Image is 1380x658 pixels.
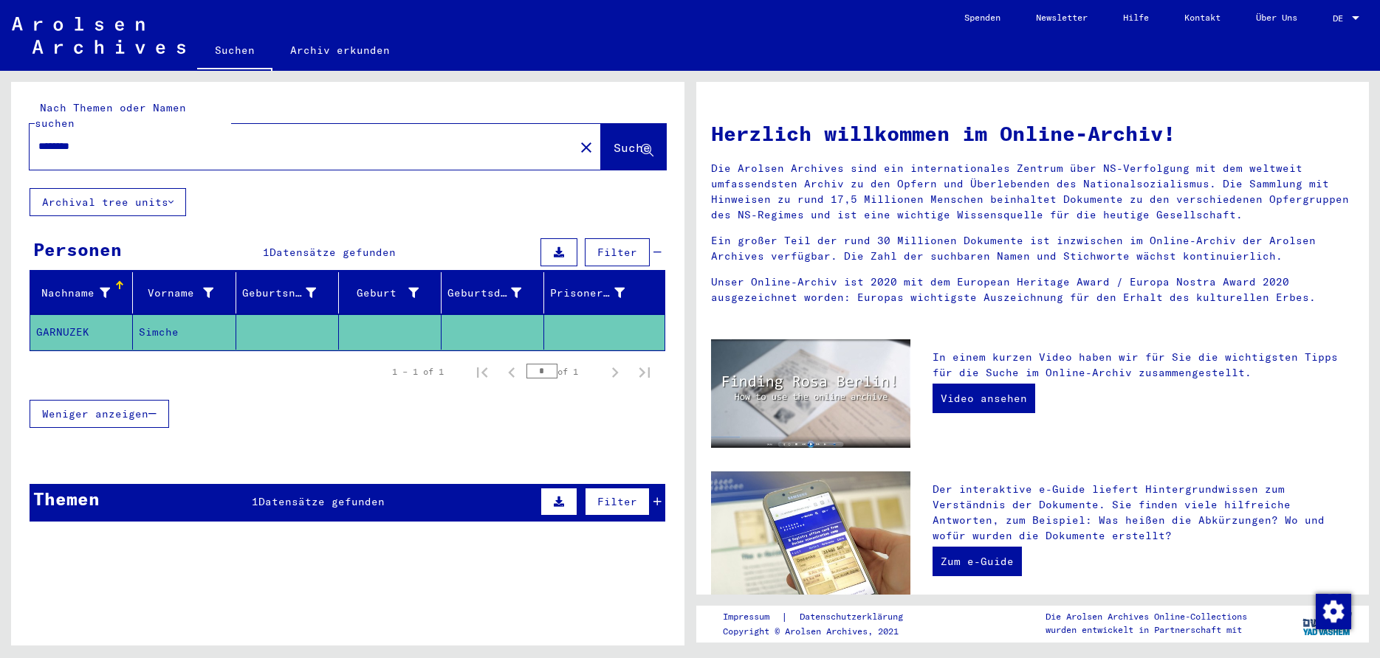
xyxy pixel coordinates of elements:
img: Arolsen_neg.svg [12,17,185,54]
div: Prisoner # [550,281,646,305]
span: Datensätze gefunden [270,246,396,259]
div: Themen [33,485,100,512]
div: Vorname [139,285,213,301]
button: Last page [630,357,659,387]
img: video.jpg [711,339,910,448]
div: Geburt‏ [345,285,419,301]
a: Archiv erkunden [272,32,408,68]
mat-header-cell: Geburtsname [236,272,339,314]
mat-cell: Simche [133,314,236,350]
mat-cell: GARNUZEK [30,314,133,350]
p: Copyright © Arolsen Archives, 2021 [723,625,921,638]
div: Zustimmung ändern [1315,593,1350,628]
div: Geburtsname [242,285,316,301]
button: Filter [585,488,650,516]
div: Prisoner # [550,285,624,301]
mat-header-cell: Geburt‏ [339,272,442,314]
p: Unser Online-Archiv ist 2020 mit dem European Heritage Award / Europa Nostra Award 2020 ausgezeic... [711,274,1355,305]
button: Archival tree units [30,188,186,216]
div: of 1 [526,364,600,378]
mat-icon: close [577,139,595,156]
a: Impressum [723,609,781,625]
button: Clear [571,132,601,162]
p: Die Arolsen Archives Online-Collections [1046,610,1247,623]
div: | [723,609,921,625]
mat-header-cell: Prisoner # [544,272,664,314]
mat-header-cell: Geburtsdatum [442,272,544,314]
a: Suchen [197,32,272,71]
button: First page [467,357,497,387]
button: Next page [600,357,630,387]
span: 1 [263,246,270,259]
img: Zustimmung ändern [1316,594,1351,629]
a: Zum e-Guide [933,547,1022,576]
span: Suche [614,140,650,155]
div: 1 – 1 of 1 [392,365,444,378]
span: Filter [597,246,637,259]
p: Der interaktive e-Guide liefert Hintergrundwissen zum Verständnis der Dokumente. Sie finden viele... [933,482,1354,544]
span: 1 [252,495,258,508]
mat-header-cell: Nachname [30,272,133,314]
div: Nachname [36,285,110,301]
p: Die Arolsen Archives sind ein internationales Zentrum über NS-Verfolgung mit dem weltweit umfasse... [711,161,1355,223]
button: Previous page [497,357,526,387]
p: Ein großer Teil der rund 30 Millionen Dokumente ist inzwischen im Online-Archiv der Arolsen Archi... [711,233,1355,264]
span: Weniger anzeigen [42,407,148,420]
button: Filter [585,238,650,266]
mat-header-cell: Vorname [133,272,236,314]
span: Datensätze gefunden [258,495,385,508]
span: DE [1333,13,1349,24]
button: Suche [601,124,666,170]
a: Datenschutzerklärung [788,609,921,625]
h1: Herzlich willkommen im Online-Archiv! [711,118,1355,149]
a: Video ansehen [933,384,1035,413]
div: Vorname [139,281,235,305]
div: Geburt‏ [345,281,441,305]
div: Geburtsdatum [447,281,543,305]
p: In einem kurzen Video haben wir für Sie die wichtigsten Tipps für die Suche im Online-Archiv zusa... [933,350,1354,381]
img: yv_logo.png [1300,605,1355,642]
p: wurden entwickelt in Partnerschaft mit [1046,623,1247,637]
div: Geburtsname [242,281,338,305]
div: Nachname [36,281,132,305]
div: Personen [33,236,122,263]
img: eguide.jpg [711,471,910,605]
button: Weniger anzeigen [30,400,169,428]
div: Geburtsdatum [447,285,521,301]
span: Filter [597,495,637,508]
mat-label: Nach Themen oder Namen suchen [35,101,186,130]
